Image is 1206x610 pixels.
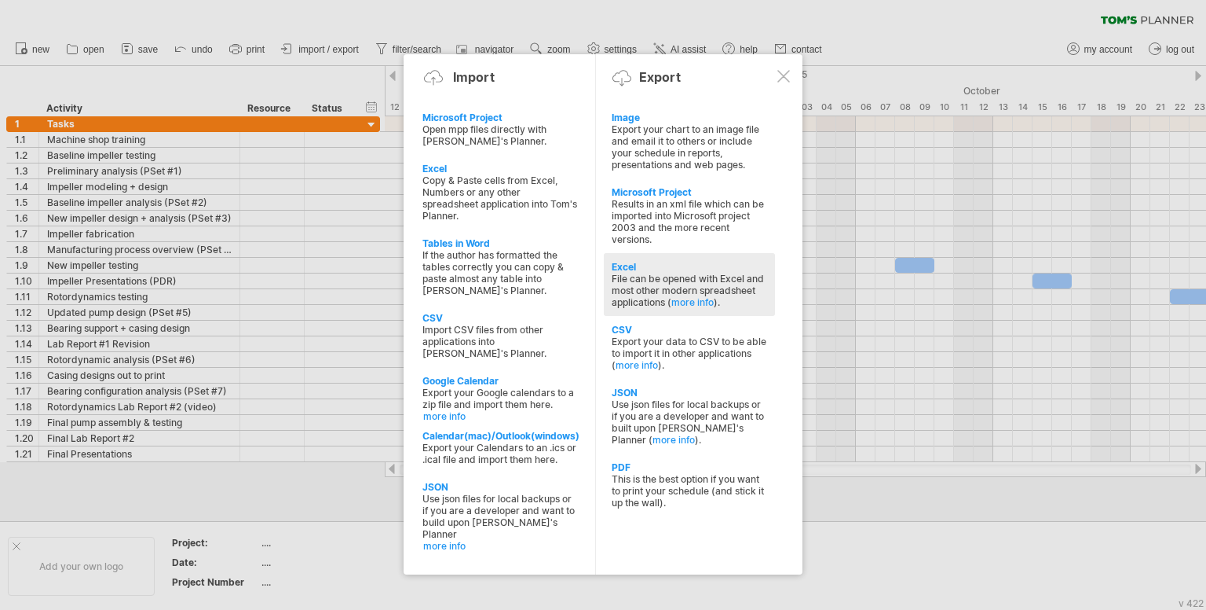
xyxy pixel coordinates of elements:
div: Results in an xml file which can be imported into Microsoft project 2003 and the more recent vers... [612,198,767,245]
div: Tables in Word [422,237,578,249]
div: PDF [612,461,767,473]
div: Export [639,69,681,85]
div: File can be opened with Excel and most other modern spreadsheet applications ( ). [612,273,767,308]
div: Use json files for local backups or if you are a developer and want to built upon [PERSON_NAME]'s... [612,399,767,446]
div: If the author has formatted the tables correctly you can copy & paste almost any table into [PERS... [422,249,578,296]
a: more info [652,434,695,446]
div: Copy & Paste cells from Excel, Numbers or any other spreadsheet application into Tom's Planner. [422,175,578,222]
a: more info [423,540,579,552]
div: Export your chart to an image file and email it to others or include your schedule in reports, pr... [612,123,767,171]
div: Export your data to CSV to be able to import it in other applications ( ). [612,336,767,371]
a: more info [423,410,579,422]
div: Microsoft Project [612,186,767,198]
div: Excel [422,163,578,175]
div: CSV [612,324,767,336]
div: Image [612,112,767,123]
div: This is the best option if you want to print your schedule (and stick it up the wall). [612,473,767,509]
div: JSON [612,387,767,399]
div: Import [453,69,495,85]
a: more info [616,359,658,371]
div: Excel [612,261,767,273]
a: more info [671,296,714,308]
